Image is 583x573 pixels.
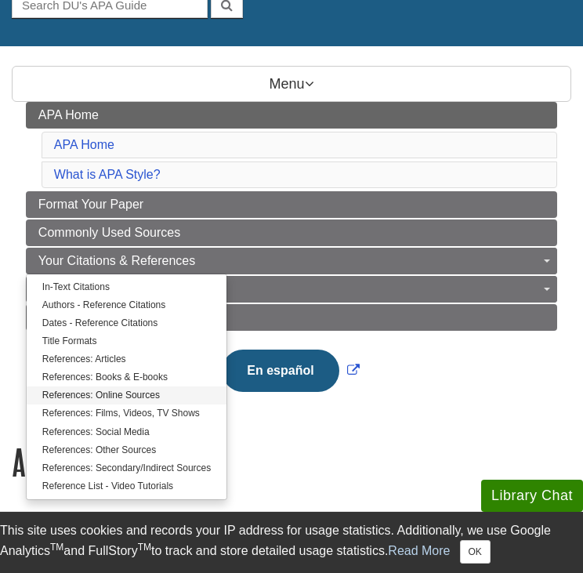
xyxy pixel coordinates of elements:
span: APA Home [38,108,99,121]
h1: APA Home [12,442,571,482]
a: Authors - Reference Citations [27,296,226,314]
a: Reference List - Video Tutorials [27,477,226,495]
sup: TM [50,542,63,553]
a: References: Articles [27,350,226,368]
a: Dates - Reference Citations [27,314,226,332]
a: References: Secondary/Indirect Sources [27,459,226,477]
a: References: Films, Videos, TV Shows [27,404,226,422]
a: Read More [388,544,450,557]
a: Commonly Used Sources [26,219,557,246]
span: Commonly Used Sources [38,226,180,239]
a: Link opens in new window [218,364,363,377]
button: Library Chat [481,480,583,512]
a: References: Online Sources [27,386,226,404]
a: About Plagiarism [26,304,557,331]
a: Format Your Paper [26,191,557,218]
div: Guide Page Menu [12,102,571,419]
sup: TM [138,542,151,553]
button: En español [222,350,339,392]
a: References: Other Sources [27,441,226,459]
a: References: Social Media [27,423,226,441]
button: Close [460,540,491,564]
p: Menu [12,66,571,102]
span: Format Your Paper [38,198,143,211]
a: Title Formats [27,332,226,350]
a: What is APA Style? [54,168,161,181]
a: In-Text Citations [27,278,226,296]
a: More APA Help [26,276,557,303]
a: APA Home [26,102,557,129]
a: References: Books & E-books [27,368,226,386]
span: Your Citations & References [38,254,195,267]
a: Your Citations & References [26,248,557,274]
a: APA Home [54,138,114,151]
